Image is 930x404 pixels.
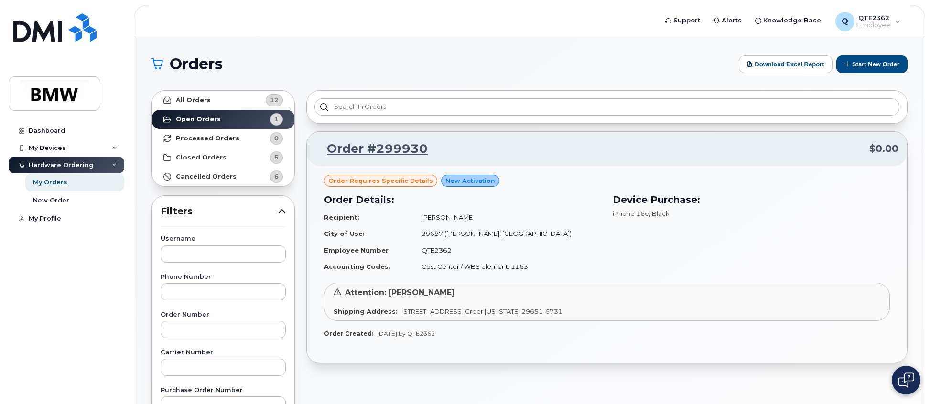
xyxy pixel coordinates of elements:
[274,172,279,181] span: 6
[161,236,286,242] label: Username
[152,129,294,148] a: Processed Orders0
[176,135,239,142] strong: Processed Orders
[324,213,359,221] strong: Recipient:
[324,246,389,254] strong: Employee Number
[413,242,601,259] td: QTE2362
[334,308,398,315] strong: Shipping Address:
[161,350,286,356] label: Carrier Number
[152,148,294,167] a: Closed Orders5
[270,96,279,105] span: 12
[315,140,428,158] a: Order #299930
[345,288,455,297] span: Attention: [PERSON_NAME]
[274,134,279,143] span: 0
[274,115,279,124] span: 1
[176,173,237,181] strong: Cancelled Orders
[649,210,670,217] span: , Black
[739,55,833,73] button: Download Excel Report
[413,209,601,226] td: [PERSON_NAME]
[161,387,286,393] label: Purchase Order Number
[836,55,908,73] button: Start New Order
[328,176,433,185] span: Order requires Specific details
[176,96,211,104] strong: All Orders
[445,176,495,185] span: New Activation
[176,116,221,123] strong: Open Orders
[152,110,294,129] a: Open Orders1
[152,91,294,110] a: All Orders12
[324,263,390,270] strong: Accounting Codes:
[161,274,286,280] label: Phone Number
[176,154,227,161] strong: Closed Orders
[161,312,286,318] label: Order Number
[613,192,890,207] h3: Device Purchase:
[377,330,435,337] span: [DATE] by QTE2362
[413,225,601,242] td: 29687 ([PERSON_NAME], [GEOGRAPHIC_DATA])
[170,57,223,71] span: Orders
[324,230,365,237] strong: City of Use:
[314,98,899,116] input: Search in orders
[413,258,601,275] td: Cost Center / WBS element: 1163
[152,167,294,186] a: Cancelled Orders6
[161,204,278,218] span: Filters
[324,330,373,337] strong: Order Created:
[324,192,601,207] h3: Order Details:
[613,210,649,217] span: iPhone 16e
[898,372,914,388] img: Open chat
[869,142,898,156] span: $0.00
[274,153,279,162] span: 5
[401,308,562,315] span: [STREET_ADDRESS] Greer [US_STATE] 29651-6731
